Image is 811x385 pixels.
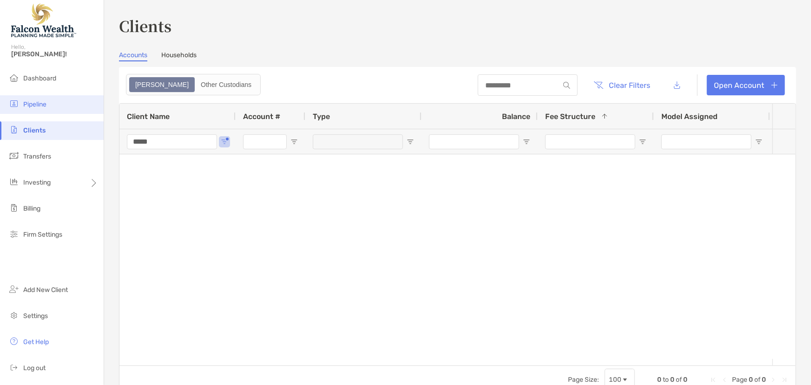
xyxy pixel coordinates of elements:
span: Firm Settings [23,231,62,239]
span: Account # [243,112,280,121]
span: Fee Structure [545,112,595,121]
input: Balance Filter Input [429,134,519,149]
span: Clients [23,126,46,134]
button: Open Filter Menu [755,138,763,146]
div: First Page [710,376,717,384]
img: add_new_client icon [8,284,20,295]
span: 0 [670,376,674,384]
span: 0 [762,376,766,384]
span: 0 [749,376,753,384]
img: settings icon [8,310,20,321]
span: Type [313,112,330,121]
span: Settings [23,312,48,320]
span: Dashboard [23,74,56,82]
input: Account # Filter Input [243,134,287,149]
button: Open Filter Menu [290,138,298,146]
button: Clear Filters [587,75,658,95]
a: Households [161,51,197,61]
span: Get Help [23,338,49,346]
span: of [676,376,682,384]
input: Fee Structure Filter Input [545,134,635,149]
a: Open Account [707,75,785,95]
img: investing icon [8,176,20,187]
div: Next Page [770,376,777,384]
div: Zoe [130,78,194,91]
div: Last Page [781,376,788,384]
span: Billing [23,205,40,212]
img: dashboard icon [8,72,20,83]
div: Page Size: [568,376,599,384]
div: Previous Page [721,376,728,384]
span: to [663,376,669,384]
img: Falcon Wealth Planning Logo [11,4,76,37]
span: Model Assigned [661,112,718,121]
span: Balance [502,112,530,121]
img: pipeline icon [8,98,20,109]
div: segmented control [126,74,261,95]
img: transfers icon [8,150,20,161]
button: Open Filter Menu [639,138,646,146]
span: of [754,376,760,384]
span: 0 [683,376,687,384]
img: billing icon [8,202,20,213]
a: Accounts [119,51,147,61]
input: Model Assigned Filter Input [661,134,752,149]
img: clients icon [8,124,20,135]
img: get-help icon [8,336,20,347]
span: Add New Client [23,286,68,294]
img: logout icon [8,362,20,373]
div: Other Custodians [196,78,257,91]
span: Investing [23,179,51,186]
span: Log out [23,364,46,372]
span: Transfers [23,153,51,160]
button: Open Filter Menu [523,138,530,146]
span: Page [732,376,747,384]
img: firm-settings icon [8,228,20,239]
span: Client Name [127,112,170,121]
span: 0 [657,376,661,384]
span: Pipeline [23,100,46,108]
button: Open Filter Menu [221,138,228,146]
input: Client Name Filter Input [127,134,217,149]
span: [PERSON_NAME]! [11,50,98,58]
button: Open Filter Menu [407,138,414,146]
h3: Clients [119,15,796,36]
div: 100 [609,376,621,384]
img: input icon [563,82,570,89]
